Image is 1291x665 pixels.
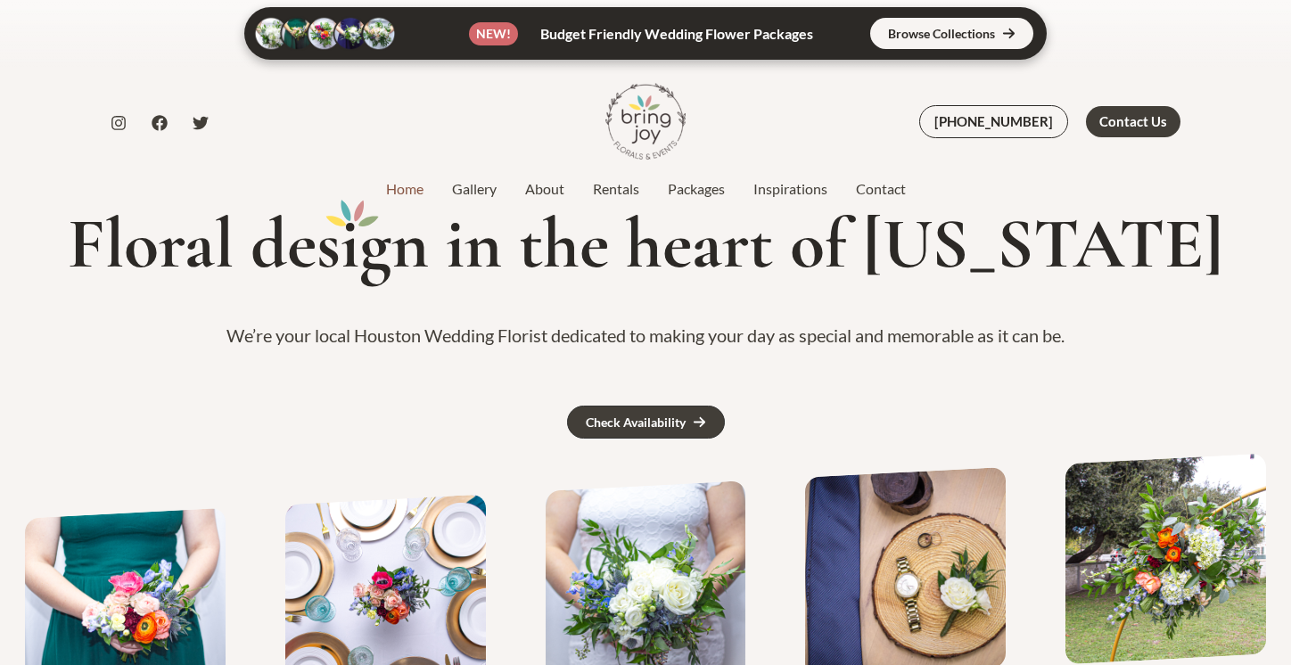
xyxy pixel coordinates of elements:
[511,178,579,200] a: About
[193,115,209,131] a: Twitter
[341,205,359,283] mark: i
[438,178,511,200] a: Gallery
[842,178,920,200] a: Contact
[21,205,1270,283] h1: Floral des gn in the heart of [US_STATE]
[605,81,686,161] img: Bring Joy
[372,178,438,200] a: Home
[567,406,725,439] a: Check Availability
[152,115,168,131] a: Facebook
[372,176,920,202] nav: Site Navigation
[579,178,654,200] a: Rentals
[586,416,686,429] div: Check Availability
[739,178,842,200] a: Inspirations
[654,178,739,200] a: Packages
[1086,106,1180,137] a: Contact Us
[111,115,127,131] a: Instagram
[21,319,1270,352] p: We’re your local Houston Wedding Florist dedicated to making your day as special and memorable as...
[919,105,1068,138] a: [PHONE_NUMBER]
